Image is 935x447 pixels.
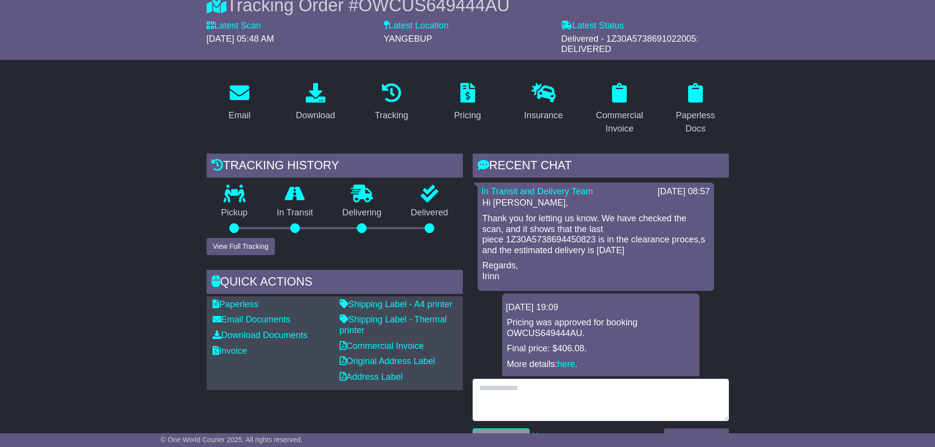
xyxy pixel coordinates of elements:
a: Email [222,79,257,126]
label: Latest Status [561,21,624,31]
p: Thank you for letting us know. We have checked the scan, and it shows that the last piece 1Z30A57... [482,213,709,256]
span: © One World Courier 2025. All rights reserved. [161,436,303,444]
div: Pricing [454,109,481,122]
div: Email [228,109,250,122]
a: here [558,359,575,369]
a: Paperless [213,299,259,309]
p: Final price: $406.08. [507,343,695,354]
div: Paperless Docs [669,109,722,135]
div: Commercial Invoice [593,109,646,135]
p: Hi [PERSON_NAME], [482,198,709,209]
a: Tracking [368,79,414,126]
a: Address Label [340,372,403,382]
div: RECENT CHAT [473,154,729,180]
a: Email Documents [213,315,291,324]
span: Delivered - 1Z30A5738691022005: DELIVERED [561,34,698,54]
a: Download Documents [213,330,308,340]
button: View Full Tracking [207,238,275,255]
a: Shipping Label - A4 printer [340,299,453,309]
a: Invoice [213,346,247,356]
p: Pickup [207,208,263,218]
div: Download [296,109,335,122]
div: [DATE] 08:57 [658,186,710,197]
label: Latest Scan [207,21,261,31]
span: [DATE] 05:48 AM [207,34,274,44]
a: Commercial Invoice [587,79,653,139]
a: Insurance [518,79,569,126]
label: Latest Location [384,21,449,31]
button: Send a Message [664,428,728,446]
a: Pricing [448,79,487,126]
a: Shipping Label - Thermal printer [340,315,447,335]
p: Regards, Irinn [482,261,709,282]
a: Download [290,79,342,126]
a: Paperless Docs [663,79,729,139]
a: In Transit and Delivery Team [481,186,593,196]
a: Commercial Invoice [340,341,424,351]
p: More details: . [507,359,695,370]
p: Pricing was approved for booking OWCUS649444AU. [507,317,695,339]
div: Quick Actions [207,270,463,296]
a: Original Address Label [340,356,435,366]
p: Delivered [396,208,463,218]
div: Insurance [524,109,563,122]
div: Tracking [374,109,408,122]
div: Tracking history [207,154,463,180]
div: [DATE] 19:09 [506,302,695,313]
p: Delivering [328,208,397,218]
p: In Transit [262,208,328,218]
span: YANGEBUP [384,34,432,44]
